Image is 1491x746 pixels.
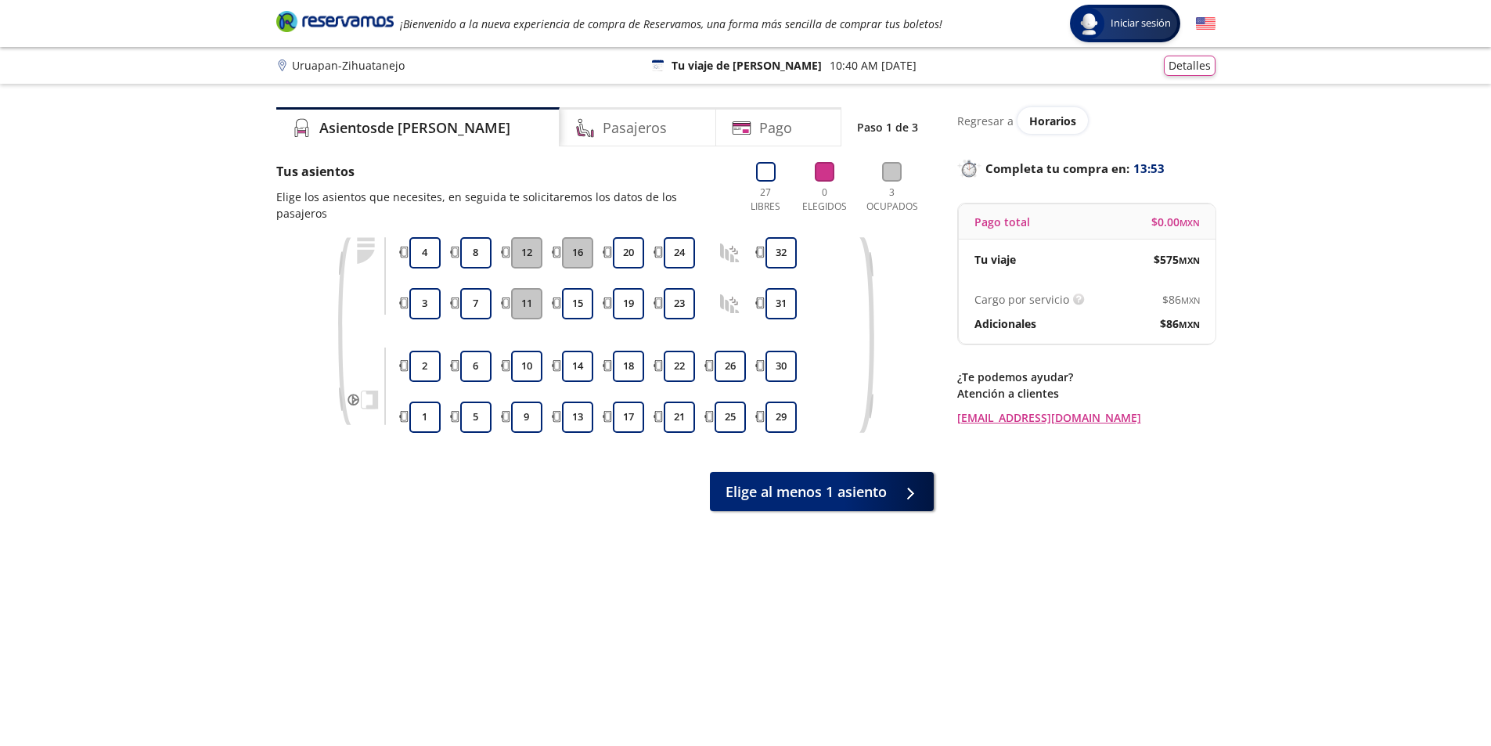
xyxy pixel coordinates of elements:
[409,288,441,319] button: 3
[672,57,822,74] p: Tu viaje de [PERSON_NAME]
[276,9,394,33] i: Brand Logo
[603,117,667,139] h4: Pasajeros
[511,288,542,319] button: 11
[974,315,1036,332] p: Adicionales
[319,117,510,139] h4: Asientos de [PERSON_NAME]
[613,351,644,382] button: 18
[857,119,918,135] p: Paso 1 de 3
[1151,214,1200,230] span: $ 0.00
[765,237,797,268] button: 32
[1029,114,1076,128] span: Horarios
[664,237,695,268] button: 24
[1154,251,1200,268] span: $ 575
[613,237,644,268] button: 20
[726,481,887,503] span: Elige al menos 1 asiento
[744,186,787,214] p: 27 Libres
[1179,254,1200,266] small: MXN
[974,251,1016,268] p: Tu viaje
[409,237,441,268] button: 4
[460,237,492,268] button: 8
[863,186,922,214] p: 3 Ocupados
[511,351,542,382] button: 10
[715,402,746,433] button: 25
[562,402,593,433] button: 13
[957,113,1014,129] p: Regresar a
[400,16,942,31] em: ¡Bienvenido a la nueva experiencia de compra de Reservamos, una forma más sencilla de comprar tus...
[664,288,695,319] button: 23
[1179,319,1200,330] small: MXN
[1133,160,1165,178] span: 13:53
[957,369,1215,385] p: ¿Te podemos ayudar?
[1160,315,1200,332] span: $ 86
[664,351,695,382] button: 22
[765,288,797,319] button: 31
[1181,294,1200,306] small: MXN
[830,57,917,74] p: 10:40 AM [DATE]
[292,57,405,74] p: Uruapan - Zihuatanejo
[276,9,394,38] a: Brand Logo
[765,351,797,382] button: 30
[715,351,746,382] button: 26
[613,402,644,433] button: 17
[562,288,593,319] button: 15
[511,237,542,268] button: 12
[1104,16,1177,31] span: Iniciar sesión
[664,402,695,433] button: 21
[276,189,729,222] p: Elige los asientos que necesites, en seguida te solicitaremos los datos de los pasajeros
[759,117,792,139] h4: Pago
[1162,291,1200,308] span: $ 86
[710,472,934,511] button: Elige al menos 1 asiento
[957,157,1215,179] p: Completa tu compra en :
[974,291,1069,308] p: Cargo por servicio
[957,385,1215,402] p: Atención a clientes
[460,402,492,433] button: 5
[1179,217,1200,229] small: MXN
[957,107,1215,134] div: Regresar a ver horarios
[974,214,1030,230] p: Pago total
[409,351,441,382] button: 2
[511,402,542,433] button: 9
[1196,14,1215,34] button: English
[765,402,797,433] button: 29
[460,288,492,319] button: 7
[409,402,441,433] button: 1
[562,351,593,382] button: 14
[1164,56,1215,76] button: Detalles
[276,162,729,181] p: Tus asientos
[562,237,593,268] button: 16
[798,186,851,214] p: 0 Elegidos
[613,288,644,319] button: 19
[460,351,492,382] button: 6
[957,409,1215,426] a: [EMAIL_ADDRESS][DOMAIN_NAME]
